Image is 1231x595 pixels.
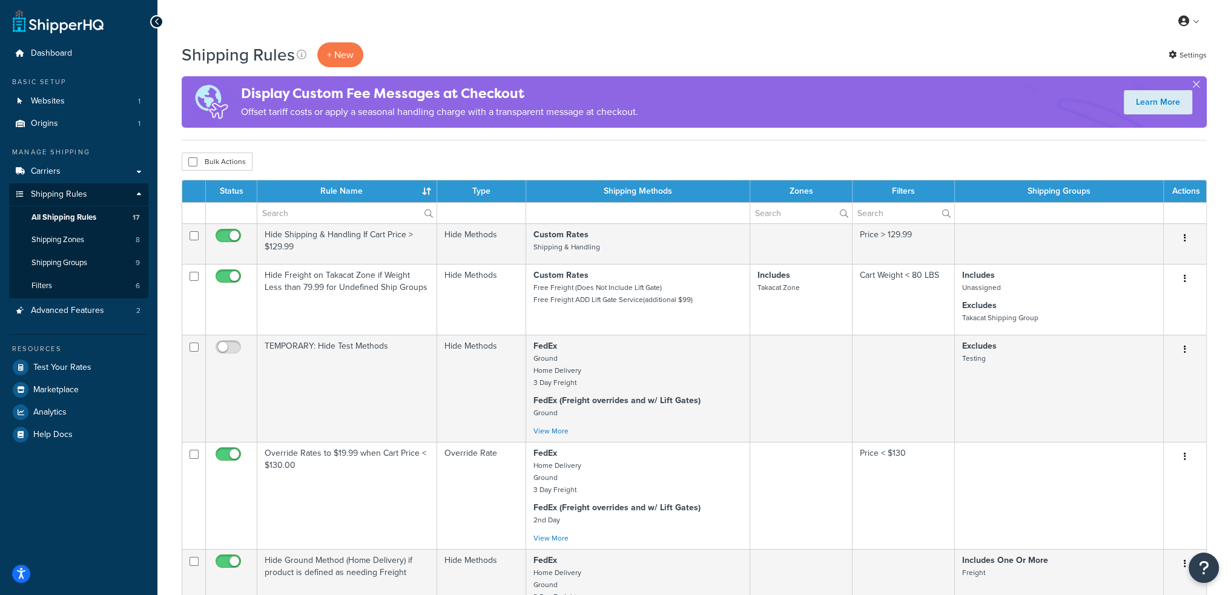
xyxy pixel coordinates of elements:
span: Analytics [33,407,67,418]
a: Dashboard [9,42,148,65]
span: 9 [136,258,140,268]
strong: Includes [757,269,790,281]
li: Advanced Features [9,300,148,322]
li: Shipping Zones [9,229,148,251]
span: 8 [136,235,140,245]
span: 1 [138,96,140,107]
strong: FedEx [533,554,557,567]
small: Shipping & Handling [533,242,600,252]
small: Unassigned [962,282,1001,293]
strong: FedEx [533,340,557,352]
a: Learn More [1124,90,1192,114]
strong: FedEx (Freight overrides and w/ Lift Gates) [533,394,701,407]
span: 1 [138,119,140,129]
a: Settings [1169,47,1207,64]
div: Basic Setup [9,77,148,87]
li: Websites [9,90,148,113]
div: Resources [9,344,148,354]
a: Shipping Rules [9,183,148,206]
td: Hide Methods [437,223,526,264]
span: Websites [31,96,65,107]
th: Zones [750,180,853,202]
span: Advanced Features [31,306,104,316]
a: ShipperHQ Home [13,9,104,33]
li: Filters [9,275,148,297]
a: All Shipping Rules 17 [9,206,148,229]
a: Carriers [9,160,148,183]
th: Type [437,180,526,202]
h1: Shipping Rules [182,43,295,67]
span: Dashboard [31,48,72,59]
span: All Shipping Rules [31,212,96,223]
small: Ground [533,407,558,418]
td: Override Rates to $19.99 when Cart Price < $130.00 [257,442,437,549]
p: Offset tariff costs or apply a seasonal handling charge with a transparent message at checkout. [241,104,638,120]
td: Price > 129.99 [853,223,955,264]
a: Shipping Zones 8 [9,229,148,251]
span: Filters [31,281,52,291]
strong: FedEx (Freight overrides and w/ Lift Gates) [533,501,701,514]
td: Hide Shipping & Handling If Cart Price > $129.99 [257,223,437,264]
th: Shipping Groups [955,180,1164,202]
button: Bulk Actions [182,153,252,171]
strong: Excludes [962,340,997,352]
strong: Custom Rates [533,228,589,241]
strong: Custom Rates [533,269,589,281]
a: Advanced Features 2 [9,300,148,322]
td: Hide Methods [437,264,526,335]
button: Open Resource Center [1189,553,1219,583]
th: Shipping Methods [526,180,750,202]
p: + New [317,42,363,67]
strong: Includes One Or More [962,554,1048,567]
span: Shipping Zones [31,235,84,245]
th: Status [206,180,257,202]
a: Test Your Rates [9,357,148,378]
img: duties-banner-06bc72dcb5fe05cb3f9472aba00be2ae8eb53ab6f0d8bb03d382ba314ac3c341.png [182,76,241,128]
span: Test Your Rates [33,363,91,373]
li: All Shipping Rules [9,206,148,229]
strong: FedEx [533,447,557,459]
th: Filters [853,180,955,202]
td: Price < $130 [853,442,955,549]
a: View More [533,426,569,436]
li: Shipping Groups [9,252,148,274]
td: Hide Freight on Takacat Zone if Weight Less than 79.99 for Undefined Ship Groups [257,264,437,335]
small: 2nd Day [533,514,560,525]
a: Analytics [9,401,148,423]
strong: Includes [962,269,995,281]
span: Shipping Rules [31,189,87,200]
span: Origins [31,119,58,129]
a: Marketplace [9,379,148,401]
input: Search [257,203,437,223]
small: Takacat Shipping Group [962,312,1038,323]
small: Testing [962,353,986,364]
div: Manage Shipping [9,147,148,157]
th: Actions [1164,180,1206,202]
a: Websites 1 [9,90,148,113]
input: Search [853,203,954,223]
input: Search [750,203,853,223]
li: Origins [9,113,148,135]
a: Filters 6 [9,275,148,297]
span: 6 [136,281,140,291]
th: Rule Name : activate to sort column ascending [257,180,437,202]
small: Freight [962,567,985,578]
span: Shipping Groups [31,258,87,268]
span: 17 [133,212,140,223]
h4: Display Custom Fee Messages at Checkout [241,84,638,104]
a: Shipping Groups 9 [9,252,148,274]
a: Help Docs [9,424,148,445]
span: 2 [136,306,140,316]
span: Marketplace [33,385,79,395]
small: Free Freight (Does Not Include Lift Gate) Free Freight ADD Lift Gate Service(additional $99) [533,282,693,305]
td: Hide Methods [437,335,526,442]
a: View More [533,533,569,544]
a: Origins 1 [9,113,148,135]
small: Home Delivery Ground 3 Day Freight [533,460,581,495]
